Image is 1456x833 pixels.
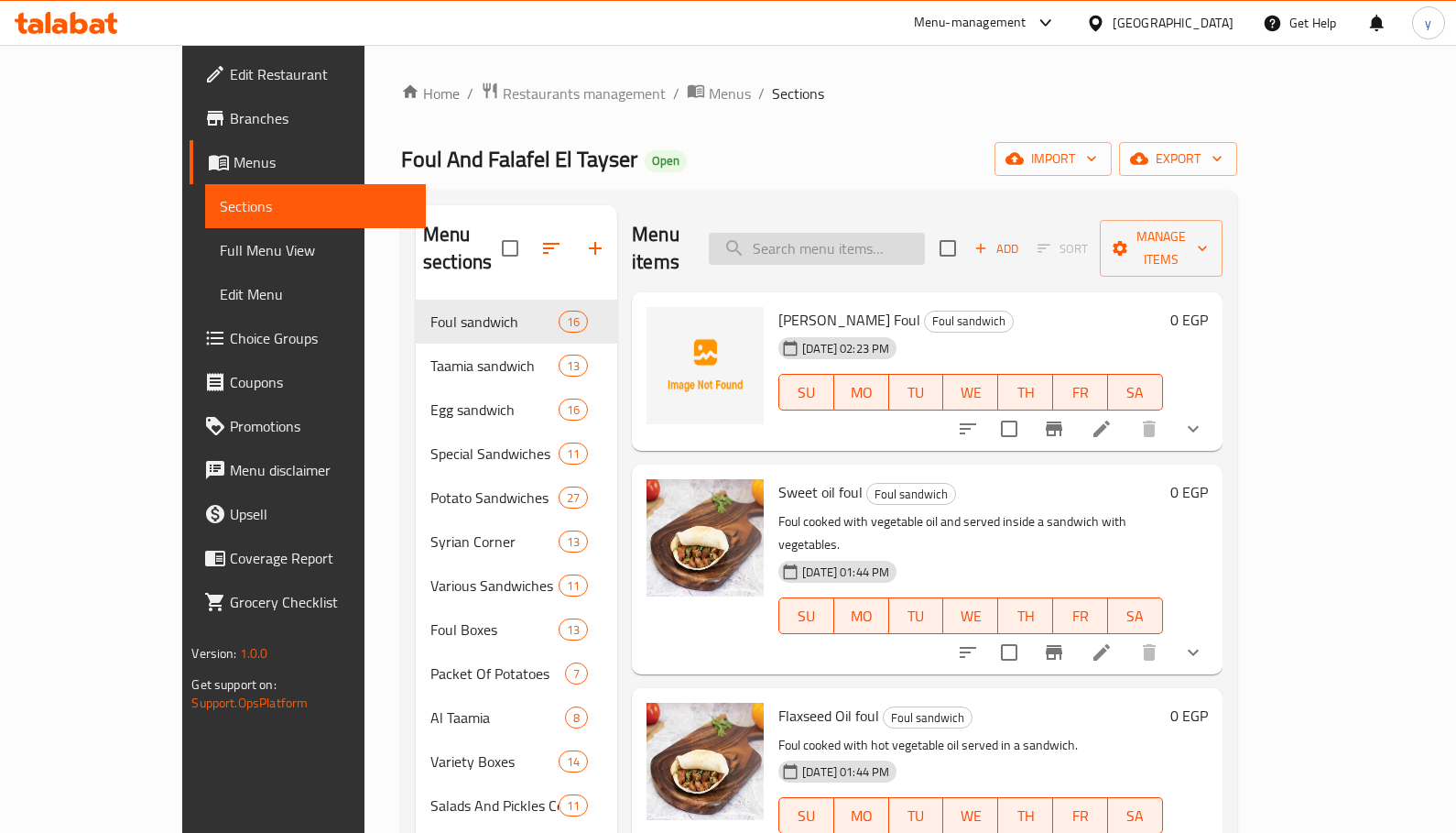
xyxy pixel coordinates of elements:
[430,751,559,773] div: Variety Boxes
[1115,603,1156,630] span: SA
[1127,630,1171,674] button: delete
[190,52,426,96] a: Edit Restaurant
[560,313,587,331] span: 16
[559,751,588,773] div: items
[795,340,896,357] span: [DATE] 02:23 PM
[559,399,588,421] div: items
[795,763,896,781] span: [DATE] 01:44 PM
[230,591,411,613] span: Grocery Checklist
[772,82,824,104] span: Sections
[560,401,587,419] span: 16
[234,151,411,173] span: Menus
[967,235,1026,263] button: Add
[430,663,565,685] div: Packet Of Potatoes
[1134,148,1222,170] span: export
[230,107,411,129] span: Branches
[787,379,827,406] span: SU
[867,484,955,505] span: Foul sandwich
[416,784,617,828] div: Salads And Pickles Corner11
[430,575,559,597] span: Various Sandwiches
[1005,803,1046,829] span: TH
[559,487,588,509] div: items
[491,229,529,268] span: Select all sections
[778,374,834,411] button: SU
[430,311,559,333] span: Foul sandwich
[1091,641,1113,663] a: Edit menu item
[866,483,956,505] div: Foul sandwich
[647,307,764,424] img: Al Tayseer Foul
[230,503,411,525] span: Upsell
[1182,418,1204,440] svg: Show Choices
[416,476,617,520] div: Potato Sandwiches27
[230,415,411,437] span: Promotions
[430,707,565,729] div: Al Taamia
[190,580,426,624] a: Grocery Checklist
[889,597,944,634] button: TU
[1170,479,1208,505] h6: 0 EGP
[896,803,937,829] span: TU
[560,489,587,507] span: 27
[1005,379,1046,406] span: TH
[190,96,426,140] a: Branches
[560,533,587,551] span: 13
[998,597,1053,634] button: TH
[778,734,1162,757] p: Foul cooked with hot vegetable oil served in a sandwich.
[1170,703,1208,729] h6: 0 EGP
[787,803,827,829] span: SU
[230,327,411,349] span: Choice Groups
[834,374,889,411] button: MO
[565,707,588,729] div: items
[190,536,426,580] a: Coverage Report
[647,703,764,820] img: Flaxseed Oil foul
[401,138,637,180] span: Foul And Falafel El Tayser
[1113,13,1233,33] div: [GEOGRAPHIC_DATA]
[951,379,991,406] span: WE
[529,226,573,270] span: Sort sections
[1060,803,1101,829] span: FR
[430,355,559,377] span: Taamia sandwich
[709,82,751,104] span: Menus
[573,226,617,270] button: Add section
[565,663,588,685] div: items
[559,619,588,641] div: items
[884,707,972,729] span: Foul sandwich
[560,445,587,463] span: 11
[645,153,687,169] span: Open
[191,673,276,696] span: Get support on:
[190,140,426,184] a: Menus
[560,357,587,375] span: 13
[416,652,617,696] div: Packet Of Potatoes7
[896,379,937,406] span: TU
[709,233,925,265] input: search
[673,82,679,104] li: /
[190,360,426,404] a: Coupons
[560,577,587,595] span: 11
[430,399,559,421] span: Egg sandwich
[503,82,666,104] span: Restaurants management
[943,374,998,411] button: WE
[416,388,617,432] div: Egg sandwich16
[416,432,617,476] div: Special Sandwiches11
[190,316,426,360] a: Choice Groups
[778,597,834,634] button: SU
[896,603,937,630] span: TU
[1100,220,1222,277] button: Manage items
[1060,379,1101,406] span: FR
[430,619,559,641] div: Foul Boxes
[1053,374,1108,411] button: FR
[205,228,426,272] a: Full Menu View
[778,702,879,729] span: Flaxseed Oil foul
[1009,148,1097,170] span: import
[560,797,587,815] span: 11
[559,443,588,465] div: items
[647,479,764,597] img: Sweet oil foul
[430,487,559,509] div: Potato Sandwiches
[994,142,1112,176] button: import
[842,603,882,630] span: MO
[1171,407,1215,451] button: show more
[205,272,426,316] a: Edit Menu
[972,238,1021,259] span: Add
[467,82,473,104] li: /
[430,443,559,465] div: Special Sandwiches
